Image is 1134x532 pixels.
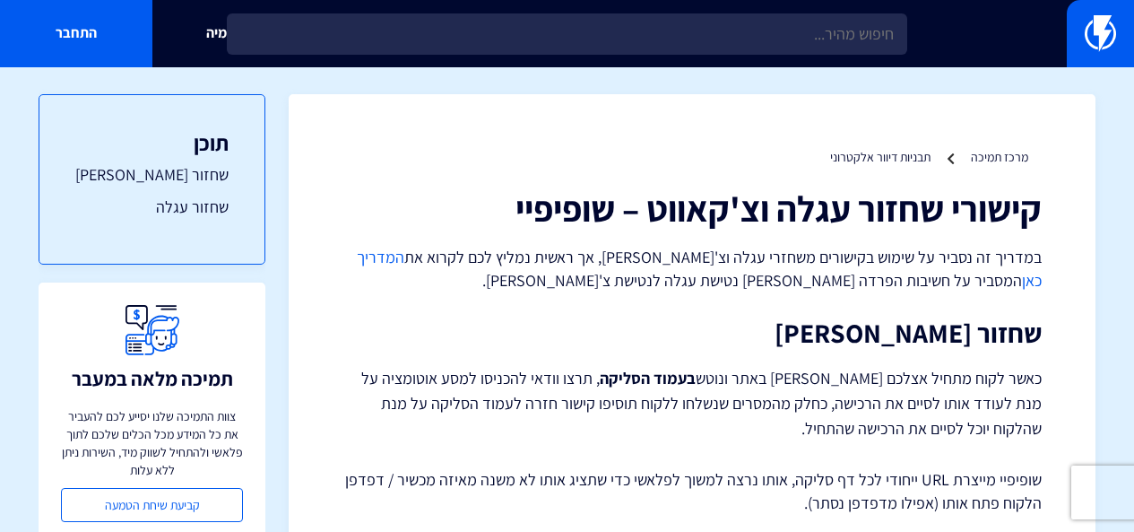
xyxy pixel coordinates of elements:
input: חיפוש מהיר... [227,13,907,55]
a: תבניות דיוור אלקטרוני [830,149,931,165]
p: שופיפיי מייצרת URL ייחודי לכל דף סליקה, אותו נרצה למשוך לפלאשי כדי שתציג אותו לא משנה מאיזה מכשיר... [342,468,1042,514]
a: שחזור [PERSON_NAME] [75,163,229,187]
p: כאשר לקוח מתחיל אצלכם [PERSON_NAME] באתר ונוטש , תרצו וודאי להכניסו למסע אוטומציה על מנת לעודד או... [342,366,1042,441]
h3: תוכן [75,131,229,154]
h1: קישורי שחזור עגלה וצ'קאווט – שופיפיי [342,188,1042,228]
p: צוות התמיכה שלנו יסייע לכם להעביר את כל המידע מכל הכלים שלכם לתוך פלאשי ולהתחיל לשווק מיד, השירות... [61,407,243,479]
a: שחזור עגלה [75,196,229,219]
h3: תמיכה מלאה במעבר [72,368,233,389]
a: מרכז תמיכה [971,149,1028,165]
h2: שחזור [PERSON_NAME] [342,318,1042,348]
strong: בעמוד הסליקה [600,368,696,388]
p: במדריך זה נסביר על שימוש בקישורים משחזרי עגלה וצ'[PERSON_NAME], אך ראשית נמליץ לכם לקרוא את המסבי... [342,246,1042,292]
a: קביעת שיחת הטמעה [61,488,243,522]
a: המדריך כאן [357,247,1042,291]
